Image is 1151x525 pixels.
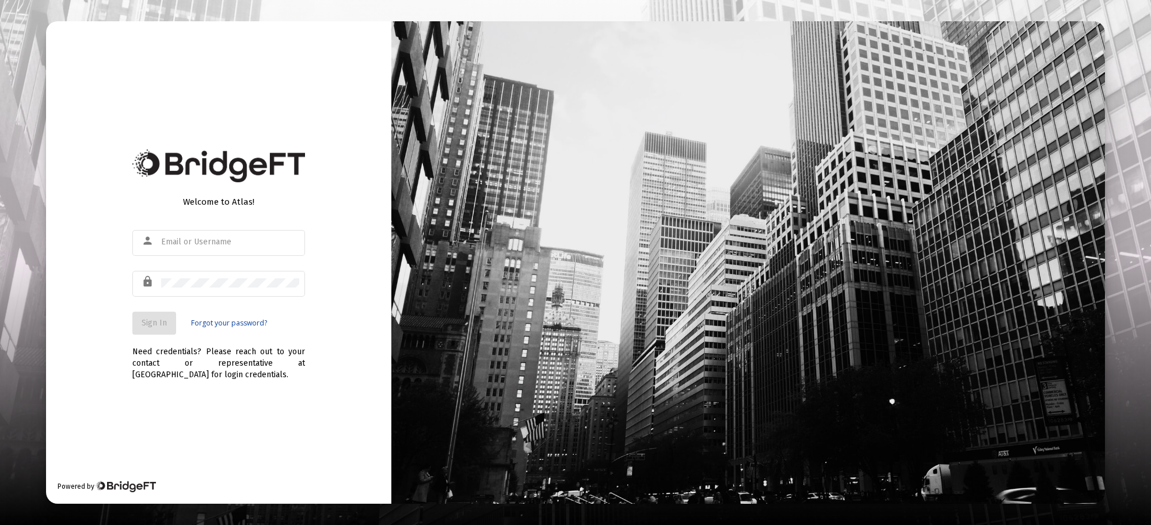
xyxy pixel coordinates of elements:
[132,335,305,381] div: Need credentials? Please reach out to your contact or representative at [GEOGRAPHIC_DATA] for log...
[142,275,155,289] mat-icon: lock
[191,317,267,329] a: Forgot your password?
[58,481,156,492] div: Powered by
[132,150,305,182] img: Bridge Financial Technology Logo
[132,196,305,208] div: Welcome to Atlas!
[132,312,176,335] button: Sign In
[142,318,167,328] span: Sign In
[96,481,156,492] img: Bridge Financial Technology Logo
[161,237,299,247] input: Email or Username
[142,234,155,248] mat-icon: person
